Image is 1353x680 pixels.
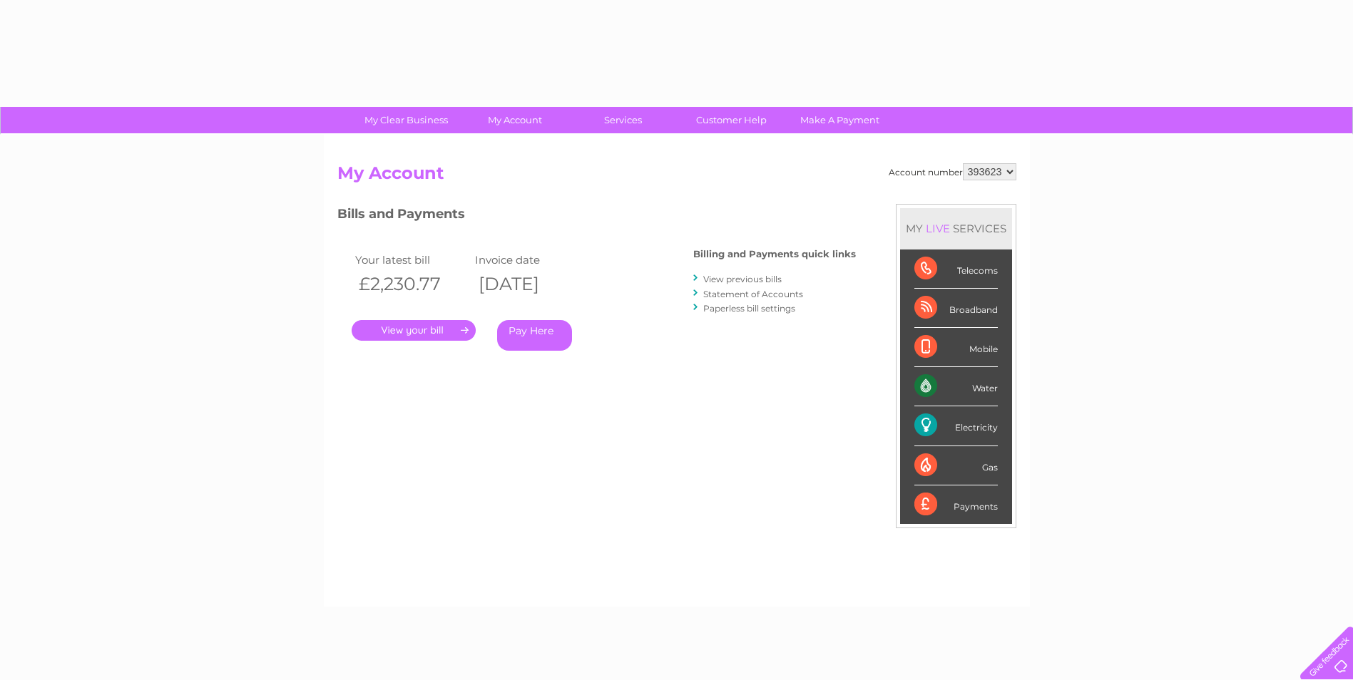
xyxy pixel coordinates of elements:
[703,274,782,284] a: View previous bills
[914,406,998,445] div: Electricity
[703,289,803,299] a: Statement of Accounts
[673,107,790,133] a: Customer Help
[900,208,1012,249] div: MY SERVICES
[923,222,953,235] div: LIVE
[471,269,592,299] th: [DATE]
[914,446,998,485] div: Gas
[337,163,1016,190] h2: My Account
[352,320,476,341] a: .
[914,367,998,406] div: Water
[337,204,856,229] h3: Bills and Payments
[781,107,899,133] a: Make A Payment
[914,249,998,289] div: Telecoms
[497,320,572,351] a: Pay Here
[693,249,856,259] h4: Billing and Payments quick links
[456,107,573,133] a: My Account
[347,107,465,133] a: My Clear Business
[471,250,592,269] td: Invoice date
[352,269,472,299] th: £2,230.77
[352,250,472,269] td: Your latest bill
[914,485,998,524] div: Payments
[914,328,998,367] div: Mobile
[703,303,795,314] a: Paperless bill settings
[564,107,682,133] a: Services
[889,163,1016,180] div: Account number
[914,289,998,328] div: Broadband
